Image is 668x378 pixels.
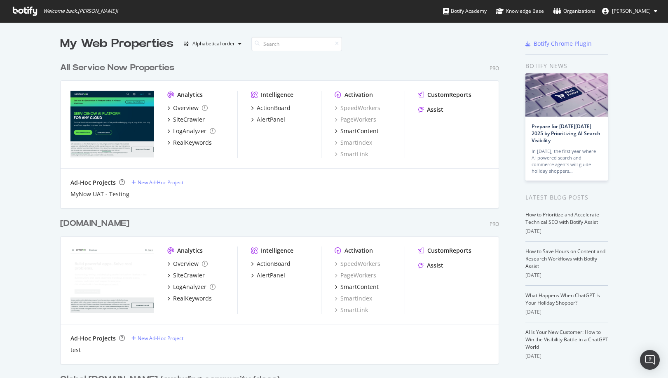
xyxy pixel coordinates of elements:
a: RealKeywords [167,139,212,147]
a: SmartContent [335,283,379,291]
a: CustomReports [418,91,471,99]
div: Knowledge Base [496,7,544,15]
div: [DATE] [525,308,608,316]
a: SmartContent [335,127,379,135]
a: ActionBoard [251,260,291,268]
div: [DATE] [525,352,608,360]
a: PageWorkers [335,271,376,279]
div: Ad-Hoc Projects [70,178,116,187]
div: Activation [345,91,373,99]
a: MyNow UAT - Testing [70,190,129,198]
span: Welcome back, [PERSON_NAME] ! [43,8,118,14]
div: My Web Properties [60,35,173,52]
a: test [70,346,81,354]
a: [DOMAIN_NAME] [60,218,133,230]
a: SiteCrawler [167,115,205,124]
div: ActionBoard [257,260,291,268]
a: How to Prioritize and Accelerate Technical SEO with Botify Assist [525,211,599,225]
a: SpeedWorkers [335,104,380,112]
a: Overview [167,260,208,268]
a: AI Is Your New Customer: How to Win the Visibility Battle in a ChatGPT World [525,329,608,350]
div: Overview [173,260,199,268]
a: LogAnalyzer [167,283,216,291]
div: Activation [345,247,373,255]
a: Botify Chrome Plugin [525,40,592,48]
a: Prepare for [DATE][DATE] 2025 by Prioritizing AI Search Visibility [532,123,600,144]
div: CustomReports [427,91,471,99]
div: ActionBoard [257,104,291,112]
img: Prepare for Black Friday 2025 by Prioritizing AI Search Visibility [525,73,608,117]
a: What Happens When ChatGPT Is Your Holiday Shopper? [525,292,600,306]
a: SmartLink [335,306,368,314]
a: SmartIndex [335,139,372,147]
a: SmartLink [335,150,368,158]
div: New Ad-Hoc Project [138,335,183,342]
div: AlertPanel [257,115,285,124]
div: Assist [427,106,443,114]
div: Analytics [177,247,203,255]
div: SmartContent [340,283,379,291]
div: AlertPanel [257,271,285,279]
span: Tim Manalo [612,7,651,14]
div: Open Intercom Messenger [640,350,660,370]
div: New Ad-Hoc Project [138,179,183,186]
div: Pro [490,65,499,72]
div: Intelligence [261,247,293,255]
div: SmartContent [340,127,379,135]
a: SpeedWorkers [335,260,380,268]
div: Botify Academy [443,7,487,15]
div: SiteCrawler [173,115,205,124]
div: [DATE] [525,272,608,279]
a: How to Save Hours on Content and Research Workflows with Botify Assist [525,248,605,270]
a: New Ad-Hoc Project [131,335,183,342]
a: SmartIndex [335,294,372,303]
div: Assist [427,261,443,270]
div: All Service Now Properties [60,62,174,74]
div: Analytics [177,91,203,99]
div: RealKeywords [173,139,212,147]
div: Alphabetical order [192,41,235,46]
div: [DOMAIN_NAME] [60,218,129,230]
div: In [DATE], the first year where AI-powered search and commerce agents will guide holiday shoppers… [532,148,602,174]
div: Ad-Hoc Projects [70,334,116,343]
div: Organizations [553,7,595,15]
a: LogAnalyzer [167,127,216,135]
div: Latest Blog Posts [525,193,608,202]
a: Assist [418,106,443,114]
a: ActionBoard [251,104,291,112]
div: SiteCrawler [173,271,205,279]
a: RealKeywords [167,294,212,303]
a: SiteCrawler [167,271,205,279]
div: [DATE] [525,228,608,235]
a: PageWorkers [335,115,376,124]
div: Pro [490,221,499,228]
img: lightstep.com [70,91,154,157]
div: Botify news [525,61,608,70]
div: Intelligence [261,91,293,99]
a: CustomReports [418,247,471,255]
div: LogAnalyzer [173,127,206,135]
a: Overview [167,104,208,112]
div: LogAnalyzer [173,283,206,291]
button: [PERSON_NAME] [595,5,664,18]
div: RealKeywords [173,294,212,303]
button: Alphabetical order [180,37,245,50]
div: Botify Chrome Plugin [534,40,592,48]
img: developer.servicenow.com [70,247,154,313]
div: CustomReports [427,247,471,255]
a: New Ad-Hoc Project [131,179,183,186]
a: AlertPanel [251,115,285,124]
a: AlertPanel [251,271,285,279]
a: All Service Now Properties [60,62,178,74]
div: Overview [173,104,199,112]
